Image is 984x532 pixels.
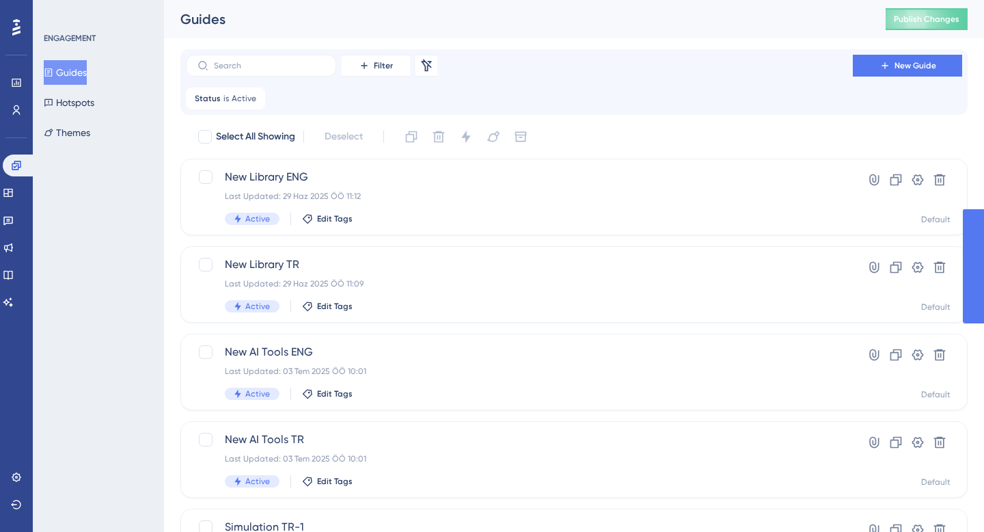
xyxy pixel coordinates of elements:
input: Search [214,61,325,70]
span: New Library ENG [225,169,814,185]
span: Select All Showing [216,129,295,145]
button: New Guide [853,55,962,77]
span: Deselect [325,129,363,145]
span: Edit Tags [317,213,353,224]
button: Edit Tags [302,388,353,399]
span: Active [232,93,256,104]
iframe: UserGuiding AI Assistant Launcher [927,478,968,519]
button: Themes [44,120,90,145]
span: is [223,93,229,104]
button: Deselect [312,124,375,149]
span: Active [245,213,270,224]
div: Default [921,389,951,400]
button: Edit Tags [302,476,353,487]
button: Edit Tags [302,301,353,312]
div: Last Updated: 03 Tem 2025 ÖÖ 10:01 [225,366,814,377]
div: Last Updated: 03 Tem 2025 ÖÖ 10:01 [225,453,814,464]
span: Status [195,93,221,104]
div: ENGAGEMENT [44,33,96,44]
span: Edit Tags [317,388,353,399]
div: Last Updated: 29 Haz 2025 ÖÖ 11:12 [225,191,814,202]
span: Active [245,301,270,312]
button: Edit Tags [302,213,353,224]
div: Default [921,302,951,312]
span: New AI Tools ENG [225,344,814,360]
span: Edit Tags [317,301,353,312]
div: Last Updated: 29 Haz 2025 ÖÖ 11:09 [225,278,814,289]
span: New Guide [894,60,936,71]
span: Edit Tags [317,476,353,487]
div: Guides [180,10,851,29]
span: New AI Tools TR [225,431,814,448]
span: New Library TR [225,256,814,273]
div: Default [921,477,951,488]
button: Filter [342,55,410,77]
button: Guides [44,60,87,85]
div: Default [921,214,951,225]
span: Active [245,476,270,487]
button: Publish Changes [886,8,968,30]
span: Publish Changes [894,14,959,25]
button: Hotspots [44,90,94,115]
span: Active [245,388,270,399]
span: Filter [374,60,393,71]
